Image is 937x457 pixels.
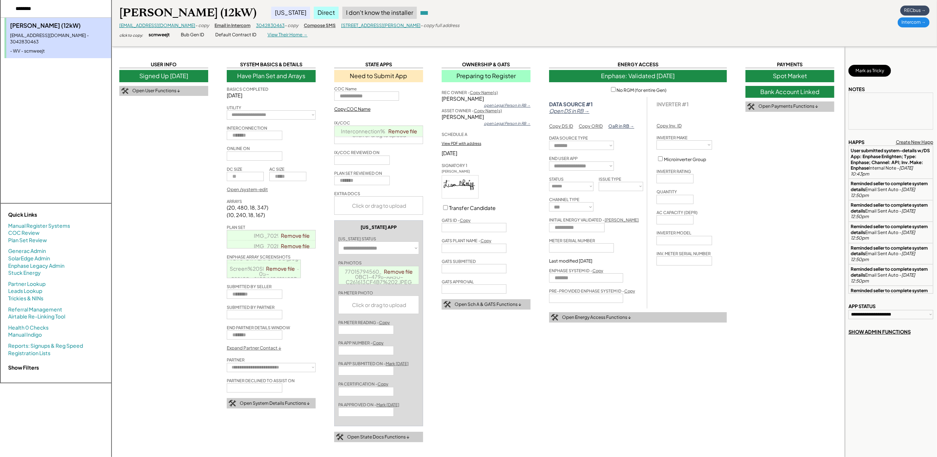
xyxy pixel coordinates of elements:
[851,165,914,177] em: [DATE] 10:43pm
[338,290,373,296] div: PA METER PHOTO
[227,187,268,193] div: Open /system-edit
[8,364,39,371] strong: Show Filters
[195,23,209,29] div: - copy
[338,402,399,407] div: PA APPROVED ON -
[8,287,42,295] a: Leads Lookup
[851,266,928,278] strong: Reminded seller to complete system details
[227,86,268,92] div: BASICS COMPLETED
[442,141,481,146] div: View PDF with address
[227,345,281,351] div: Expand Partner Contact ↓
[119,70,208,82] div: Signed Up [DATE]
[8,229,40,237] a: COC Review
[657,210,698,215] div: AC CAPACITY (DEPR)
[747,103,755,110] img: tool-icon.png
[386,361,409,366] u: Mark [DATE]
[484,103,531,108] div: open Legal Person in RB →
[230,265,299,287] a: Screen%20Shot%202025-05-28%20at%204.12.19%20PM.png
[442,108,502,113] div: ASSET OWNER -
[442,90,498,95] div: REC OWNER -
[334,150,379,155] div: IX/COC REVIEWED ON
[227,199,242,204] div: ARRAYS
[227,378,295,383] div: PARTNER DECLINED TO ASSIST ON
[227,92,316,99] div: [DATE]
[549,101,593,107] strong: DATA SOURCE #1
[592,268,603,273] u: Copy
[254,232,289,239] span: IMG_7029.jpg
[227,325,290,330] div: END PARTNER DETAILS WINDOW
[664,157,706,162] label: Microinverter Group
[376,402,399,407] u: Mark [DATE]
[442,169,479,174] div: [PERSON_NAME]
[8,306,62,313] a: Referral Management
[8,295,43,302] a: Trickies & NINs
[338,320,390,325] div: PA METER READING -
[269,166,285,172] div: AC SIZE
[268,32,308,38] div: View Their Home →
[442,131,467,137] div: SCHEDULE A
[314,7,339,19] div: Direct
[227,125,267,131] div: INTERCONNECTION
[341,23,421,28] a: [STREET_ADDRESS][PERSON_NAME]
[271,7,310,19] div: [US_STATE]
[896,139,933,146] div: Create New Happ
[851,181,931,198] div: Email Sent Auto -
[285,23,298,29] div: - copy
[549,288,635,294] div: PRE-PROVIDED ENPHASE SYSTEM ID -
[8,255,50,262] a: SolarEdge Admin
[851,288,928,299] strong: Reminded seller to complete system details
[851,245,928,257] strong: Reminded seller to complete system details
[8,262,64,270] a: Enphase Legacy Admin
[484,121,531,126] div: open Legal Person in RB →
[657,230,691,236] div: INVERTER MODEL
[8,211,82,219] div: Quick Links
[338,361,409,366] div: PA APP SUBMITTED ON -
[121,88,129,94] img: tool-icon.png
[745,86,834,98] div: Bank Account Linked
[851,148,931,177] div: Internal Note -
[851,224,928,235] strong: Reminded seller to complete system details
[549,268,603,273] div: ENPHASE SYSTEM ID -
[338,260,362,266] div: PA PHOTOS
[341,128,417,134] a: Interconnection%20Letter.pdf
[278,241,312,251] a: Remove file
[898,17,930,27] div: Intercom →
[442,70,531,82] div: Preparing to Register
[227,254,290,260] div: ENPHASE ARRAY SCREENSHOTS
[227,284,272,289] div: SUBMITTED BY SELLER
[481,238,491,243] u: Copy
[851,187,916,198] em: [DATE] 12:50pm
[442,163,467,168] div: SIGNATORY 1
[227,204,268,219] div: (20, 480, 18, 347) (10, 240, 18, 167)
[851,245,931,263] div: Email Sent Auto -
[449,204,496,211] label: Transfer Candidate
[347,434,409,440] div: Open State Docs Functions ↓
[745,70,834,82] div: Spot Market
[119,33,143,38] div: click to copy:
[442,176,478,198] img: rVwAAAABJRU5ErkJggg==
[227,166,242,172] div: DC SIZE
[338,236,376,241] div: [US_STATE] STATUS
[549,258,592,264] div: Last modified [DATE]
[657,251,711,256] div: INV. METER SERIAL NUMBER
[758,103,818,110] div: Open Payments Functions ↓
[227,357,245,363] div: PARTNER
[8,350,50,357] a: Registration Lists
[338,381,388,387] div: PA CERTIFICATION -
[617,87,667,93] label: No RGM (for entire Gen)
[229,400,236,407] img: tool-icon.png
[442,150,531,157] div: [DATE]
[851,208,916,220] em: [DATE] 12:50pm
[227,70,316,82] div: Have Plan Set and Arrays
[442,217,471,223] div: GATS ID -
[851,251,916,262] em: [DATE] 12:50pm
[378,381,388,386] u: Copy
[442,113,531,121] div: [PERSON_NAME]
[8,237,47,244] a: Plan Set Review
[442,95,531,103] div: [PERSON_NAME]
[657,189,677,194] div: QUANTITY
[549,176,564,182] div: STATUS
[579,123,603,130] div: Copy ORID
[549,135,588,141] div: DATA SOURCE TYPE
[851,202,928,214] strong: Reminded seller to complete system details
[227,304,275,310] div: SUBMITTED BY PARTNER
